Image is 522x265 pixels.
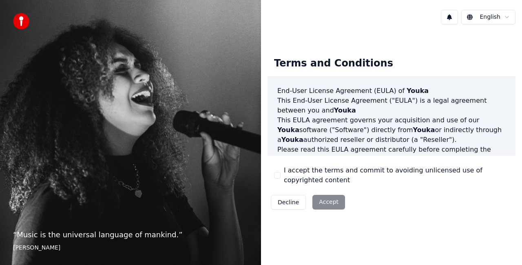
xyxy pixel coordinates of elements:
[13,13,29,29] img: youka
[277,145,506,184] p: Please read this EULA agreement carefully before completing the installation process and using th...
[334,106,356,114] span: Youka
[281,136,303,144] span: Youka
[277,96,506,115] p: This End-User License Agreement ("EULA") is a legal agreement between you and
[277,126,299,134] span: Youka
[413,126,435,134] span: Youka
[271,195,306,210] button: Decline
[13,229,248,241] p: “ Music is the universal language of mankind. ”
[389,155,411,163] span: Youka
[407,87,429,95] span: Youka
[284,166,509,185] label: I accept the terms and commit to avoiding unlicensed use of copyrighted content
[13,244,248,252] footer: [PERSON_NAME]
[268,51,400,77] div: Terms and Conditions
[277,86,506,96] h3: End-User License Agreement (EULA) of
[277,115,506,145] p: This EULA agreement governs your acquisition and use of our software ("Software") directly from o...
